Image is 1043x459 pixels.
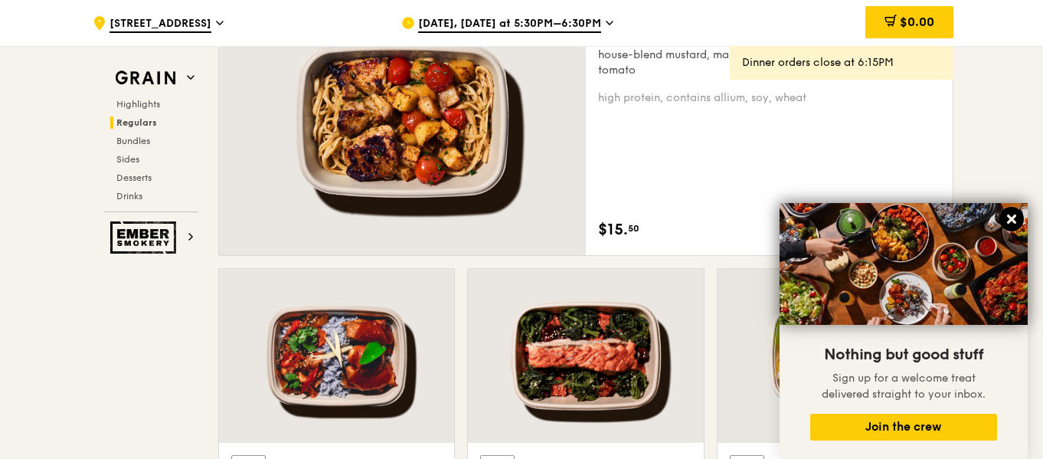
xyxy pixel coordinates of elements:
span: Bundles [116,136,150,146]
span: Nothing but good stuff [824,346,983,364]
span: Drinks [116,191,142,202]
img: Ember Smokery web logo [110,221,181,254]
span: Regulars [116,117,157,128]
span: Sign up for a welcome treat delivered straight to your inbox. [822,372,986,401]
img: DSC07876-Edit02-Large.jpeg [780,203,1028,325]
div: Dinner orders close at 6:15PM [742,55,941,70]
span: $15. [598,218,628,241]
div: house-blend mustard, maple soy baked potato, linguine, cherry tomato [598,48,940,78]
button: Close [999,207,1024,231]
span: [STREET_ADDRESS] [110,16,211,33]
img: Grain web logo [110,64,181,92]
span: Highlights [116,99,160,110]
span: 50 [628,222,639,234]
div: high protein, contains allium, soy, wheat [598,90,940,106]
span: [DATE], [DATE] at 5:30PM–6:30PM [418,16,601,33]
button: Join the crew [810,414,997,441]
span: Sides [116,154,139,165]
span: Desserts [116,172,152,183]
span: $0.00 [900,15,934,29]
